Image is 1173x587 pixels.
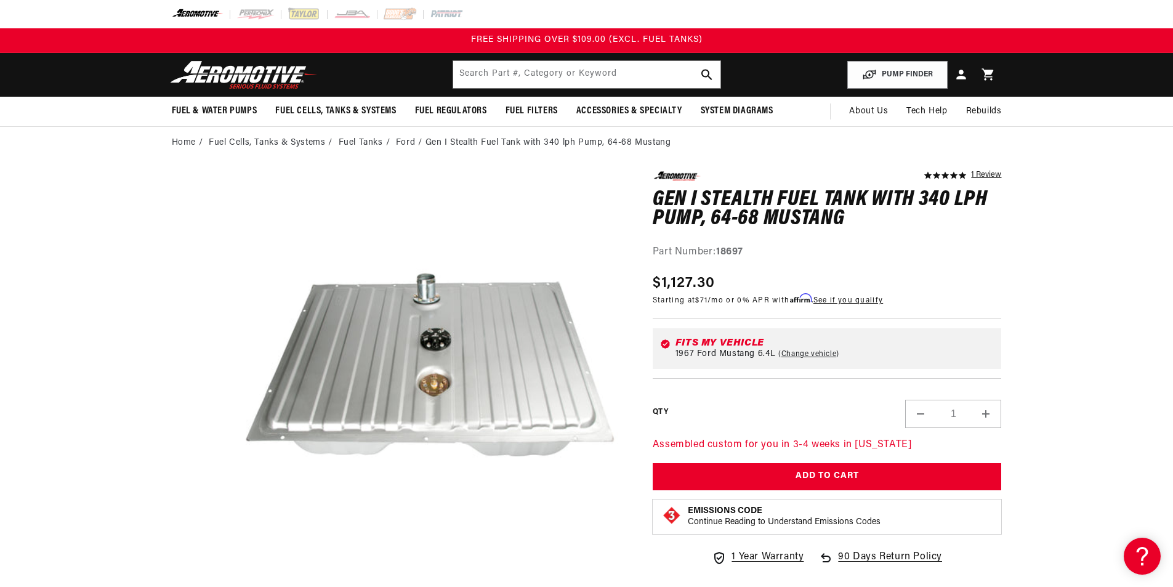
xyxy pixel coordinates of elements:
span: Accessories & Specialty [576,105,682,118]
span: Fuel Regulators [415,105,487,118]
span: FREE SHIPPING OVER $109.00 (EXCL. FUEL TANKS) [471,35,703,44]
a: Home [172,136,196,150]
a: 90 Days Return Policy [818,549,942,578]
strong: Emissions Code [688,506,762,516]
button: Emissions CodeContinue Reading to Understand Emissions Codes [688,506,881,528]
span: Affirm [790,294,812,303]
a: 1 reviews [971,171,1001,180]
span: Tech Help [906,105,947,118]
input: Search by Part Number, Category or Keyword [453,61,720,88]
li: Gen I Stealth Fuel Tank with 340 lph Pump, 64-68 Mustang [425,136,671,150]
nav: breadcrumbs [172,136,1002,150]
span: About Us [849,107,888,116]
button: PUMP FINDER [847,61,948,89]
div: Part Number: [653,245,1002,261]
summary: Fuel Filters [496,97,567,126]
p: Continue Reading to Understand Emissions Codes [688,517,881,528]
h1: Gen I Stealth Fuel Tank with 340 lph Pump, 64-68 Mustang [653,190,1002,229]
span: 1 Year Warranty [732,549,804,565]
strong: 18697 [716,247,743,257]
p: Starting at /mo or 0% APR with . [653,294,883,306]
span: $1,127.30 [653,272,715,294]
div: Fits my vehicle [675,338,994,348]
img: Aeromotive [167,60,321,89]
button: search button [693,61,720,88]
span: System Diagrams [701,105,773,118]
span: 1967 Ford Mustang 6.4L [675,349,776,359]
a: See if you qualify - Learn more about Affirm Financing (opens in modal) [813,297,883,304]
a: Fuel Tanks [339,136,383,150]
a: 1 Year Warranty [712,549,804,565]
span: Fuel Filters [506,105,558,118]
summary: Accessories & Specialty [567,97,691,126]
a: Ford [396,136,415,150]
summary: Fuel Regulators [406,97,496,126]
span: Rebuilds [966,105,1002,118]
p: Assembled custom for you in 3-4 weeks in [US_STATE] [653,437,1002,453]
label: QTY [653,407,668,418]
img: Emissions code [662,506,682,525]
summary: Fuel Cells, Tanks & Systems [266,97,405,126]
a: Change vehicle [778,349,839,359]
summary: Fuel & Water Pumps [163,97,267,126]
span: $71 [695,297,707,304]
summary: System Diagrams [691,97,783,126]
a: About Us [840,97,897,126]
span: Fuel Cells, Tanks & Systems [275,105,396,118]
span: Fuel & Water Pumps [172,105,257,118]
button: Add to Cart [653,463,1002,491]
li: Fuel Cells, Tanks & Systems [209,136,336,150]
summary: Tech Help [897,97,956,126]
span: 90 Days Return Policy [838,549,942,578]
summary: Rebuilds [957,97,1011,126]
